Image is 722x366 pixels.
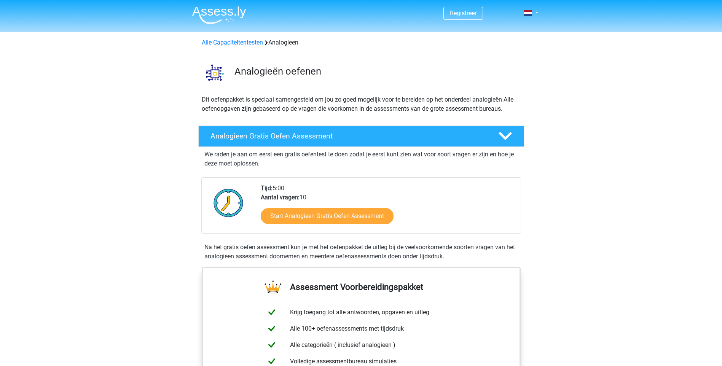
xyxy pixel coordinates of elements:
[261,185,273,192] b: Tijd:
[192,6,246,24] img: Assessly
[234,65,518,77] h3: Analogieën oefenen
[261,208,394,224] a: Start Analogieen Gratis Oefen Assessment
[204,150,518,168] p: We raden je aan om eerst een gratis oefentest te doen zodat je eerst kunt zien wat voor soort vra...
[199,56,231,89] img: analogieen
[255,184,520,233] div: 5:00 10
[210,132,486,140] h4: Analogieen Gratis Oefen Assessment
[261,194,300,201] b: Aantal vragen:
[199,38,524,47] div: Analogieen
[201,243,521,261] div: Na het gratis oefen assessment kun je met het oefenpakket de uitleg bij de veelvoorkomende soorte...
[195,126,527,147] a: Analogieen Gratis Oefen Assessment
[450,10,477,17] a: Registreer
[202,95,521,113] p: Dit oefenpakket is speciaal samengesteld om jou zo goed mogelijk voor te bereiden op het onderdee...
[202,39,263,46] a: Alle Capaciteitentesten
[209,184,248,222] img: Klok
